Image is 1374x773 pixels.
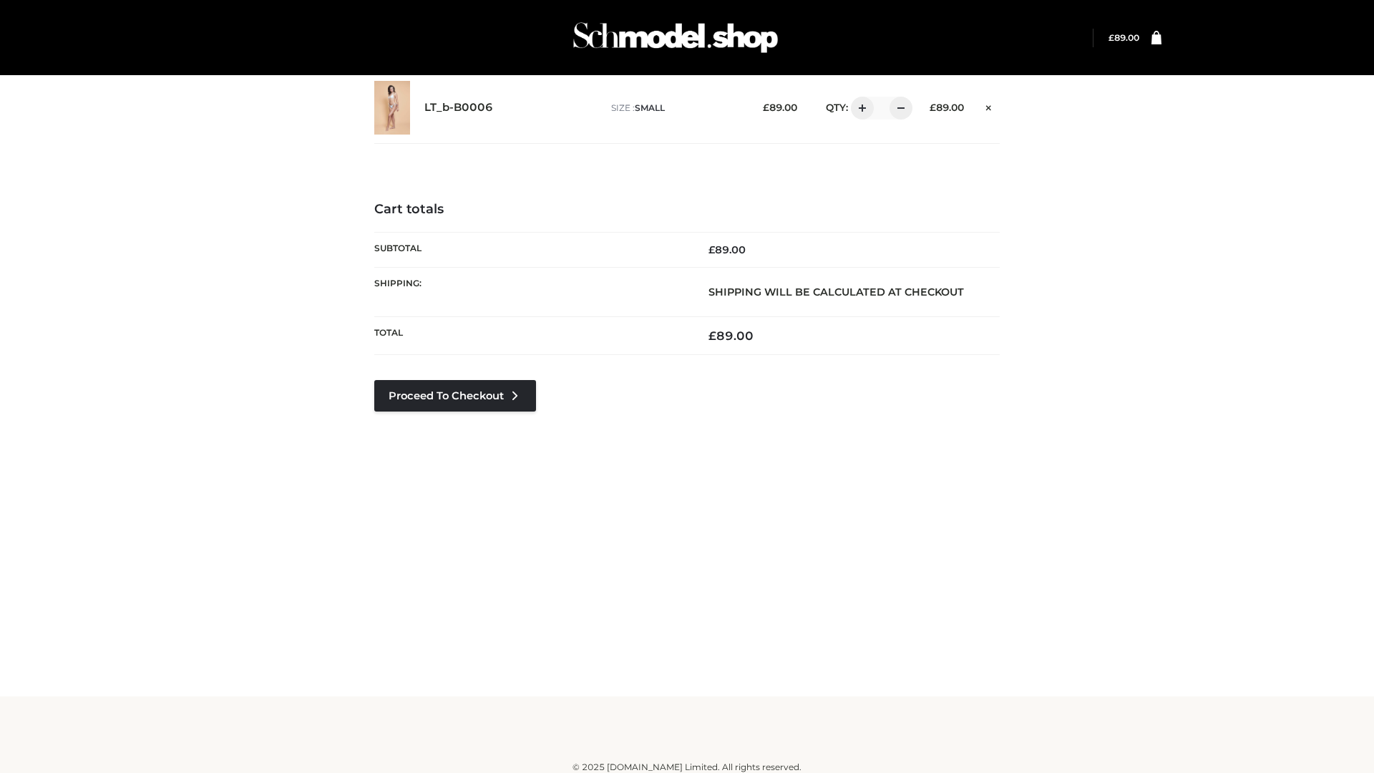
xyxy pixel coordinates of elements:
[568,9,783,66] img: Schmodel Admin 964
[930,102,964,113] bdi: 89.00
[708,286,964,298] strong: Shipping will be calculated at checkout
[763,102,797,113] bdi: 89.00
[635,102,665,113] span: SMALL
[374,317,687,355] th: Total
[374,81,410,135] img: LT_b-B0006 - SMALL
[1109,32,1139,43] bdi: 89.00
[978,97,1000,115] a: Remove this item
[708,243,715,256] span: £
[374,232,687,267] th: Subtotal
[374,267,687,316] th: Shipping:
[812,97,907,120] div: QTY:
[611,102,741,115] p: size :
[1109,32,1139,43] a: £89.00
[708,329,754,343] bdi: 89.00
[374,202,1000,218] h4: Cart totals
[424,101,493,115] a: LT_b-B0006
[708,243,746,256] bdi: 89.00
[708,329,716,343] span: £
[763,102,769,113] span: £
[1109,32,1114,43] span: £
[930,102,936,113] span: £
[374,380,536,412] a: Proceed to Checkout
